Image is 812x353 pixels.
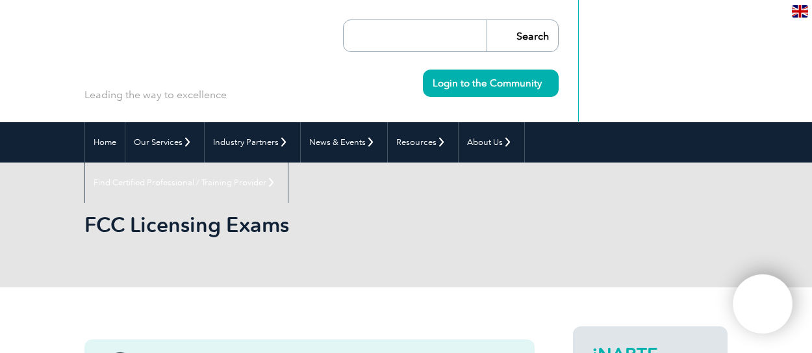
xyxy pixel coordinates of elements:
img: svg+xml;nitro-empty-id=MTEzMzoxMTY=-1;base64,PHN2ZyB2aWV3Qm94PSIwIDAgNDAwIDQwMCIgd2lkdGg9IjQwMCIg... [746,288,779,320]
h2: FCC Licensing Exams [84,215,535,235]
img: svg+xml;nitro-empty-id=MzU4OjIyMw==-1;base64,PHN2ZyB2aWV3Qm94PSIwIDAgMTEgMTEiIHdpZHRoPSIxMSIgaGVp... [542,79,549,86]
a: Find Certified Professional / Training Provider [85,163,288,203]
a: Our Services [125,122,204,163]
a: Resources [388,122,458,163]
a: Login to the Community [423,70,559,97]
img: en [792,5,808,18]
input: Search [487,20,558,51]
a: News & Events [301,122,387,163]
a: Home [85,122,125,163]
a: Industry Partners [205,122,300,163]
p: Leading the way to excellence [84,88,227,102]
a: About Us [459,122,524,163]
